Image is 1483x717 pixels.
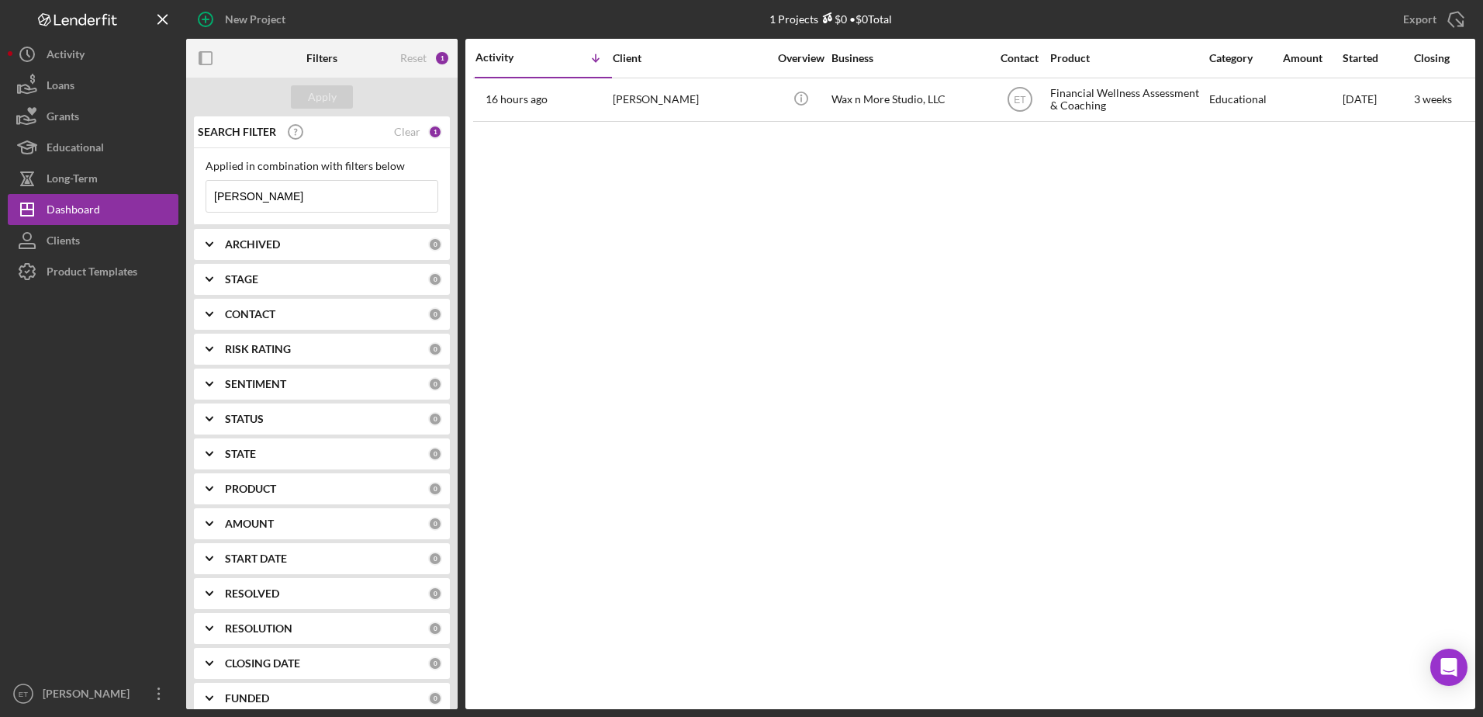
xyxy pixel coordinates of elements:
[47,194,100,229] div: Dashboard
[47,225,80,260] div: Clients
[39,678,140,713] div: [PERSON_NAME]
[1050,52,1205,64] div: Product
[428,447,442,461] div: 0
[434,50,450,66] div: 1
[613,52,768,64] div: Client
[8,101,178,132] button: Grants
[19,690,28,698] text: ET
[428,342,442,356] div: 0
[225,343,291,355] b: RISK RATING
[225,552,287,565] b: START DATE
[225,692,269,705] b: FUNDED
[831,79,987,120] div: Wax n More Studio, LLC
[8,70,178,101] button: Loans
[394,126,420,138] div: Clear
[186,4,301,35] button: New Project
[1343,52,1412,64] div: Started
[769,12,892,26] div: 1 Projects • $0 Total
[47,39,85,74] div: Activity
[613,79,768,120] div: [PERSON_NAME]
[400,52,427,64] div: Reset
[428,307,442,321] div: 0
[306,52,337,64] b: Filters
[225,238,280,251] b: ARCHIVED
[8,678,178,709] button: ET[PERSON_NAME]
[428,517,442,531] div: 0
[428,377,442,391] div: 0
[198,126,276,138] b: SEARCH FILTER
[308,85,337,109] div: Apply
[225,413,264,425] b: STATUS
[486,93,548,106] time: 2025-10-06 16:10
[428,272,442,286] div: 0
[47,256,137,291] div: Product Templates
[1414,92,1452,106] time: 3 weeks
[47,101,79,136] div: Grants
[8,225,178,256] button: Clients
[8,132,178,163] button: Educational
[225,657,300,670] b: CLOSING DATE
[428,482,442,496] div: 0
[818,12,847,26] div: $0
[1014,95,1026,106] text: ET
[225,483,276,495] b: PRODUCT
[225,308,275,320] b: CONTACT
[8,256,178,287] button: Product Templates
[831,52,987,64] div: Business
[225,518,274,530] b: AMOUNT
[1430,649,1467,686] div: Open Intercom Messenger
[225,622,292,635] b: RESOLUTION
[1388,4,1475,35] button: Export
[428,125,442,139] div: 1
[428,412,442,426] div: 0
[1209,52,1281,64] div: Category
[428,622,442,636] div: 0
[225,378,286,390] b: SENTIMENT
[291,85,353,109] button: Apply
[772,52,830,64] div: Overview
[225,587,279,600] b: RESOLVED
[1403,4,1436,35] div: Export
[225,4,285,35] div: New Project
[8,163,178,194] button: Long-Term
[47,70,74,105] div: Loans
[1050,79,1205,120] div: Financial Wellness Assessment & Coaching
[47,163,98,198] div: Long-Term
[428,691,442,705] div: 0
[428,552,442,566] div: 0
[475,51,544,64] div: Activity
[225,448,256,460] b: STATE
[47,132,104,167] div: Educational
[428,656,442,670] div: 0
[1209,79,1281,120] div: Educational
[1283,52,1341,64] div: Amount
[8,39,178,70] button: Activity
[428,587,442,601] div: 0
[428,237,442,251] div: 0
[225,273,258,286] b: STAGE
[1343,79,1412,120] div: [DATE]
[8,194,178,225] button: Dashboard
[206,160,438,172] div: Applied in combination with filters below
[990,52,1049,64] div: Contact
